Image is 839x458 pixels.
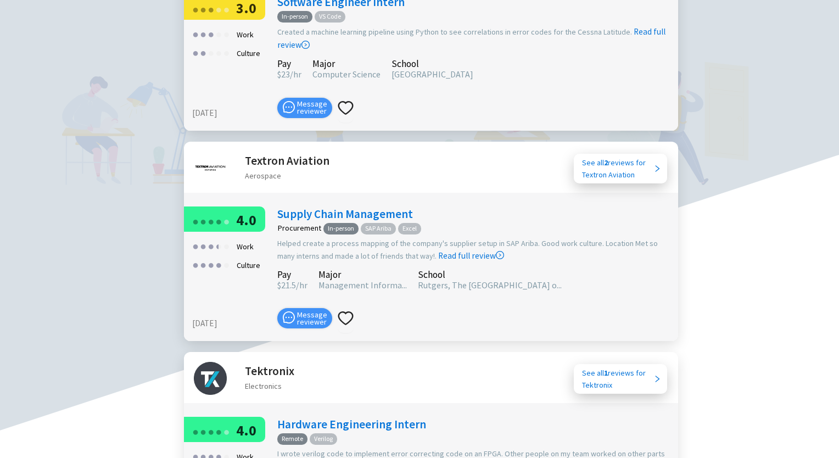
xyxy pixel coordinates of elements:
div: Procurement [278,224,321,232]
div: ● [215,256,222,273]
div: Electronics [245,380,294,392]
a: Read full review [438,196,504,261]
div: School [418,271,562,278]
span: SAP Ariba [361,223,396,234]
span: Remote [277,433,307,445]
div: ● [223,25,230,42]
div: Major [312,60,381,68]
div: School [391,60,473,68]
div: ● [208,213,214,230]
a: Supply Chain Management [277,206,413,221]
div: ● [223,1,230,18]
div: ● [223,423,230,440]
span: right-circle [301,41,310,49]
div: ● [200,25,206,42]
span: message [283,311,295,323]
div: ● [208,237,214,254]
h2: Tektronix [245,362,294,380]
span: 4.0 [236,211,256,229]
div: ● [223,256,230,273]
a: See all1reviews forTektronix [574,364,667,394]
span: Verilog [310,433,337,445]
div: ● [192,44,199,61]
div: ● [208,44,214,61]
span: right [653,165,661,172]
div: Major [318,271,407,278]
div: ● [200,44,206,61]
span: 21.5 [277,280,296,291]
span: Excel [398,223,421,234]
span: right-circle [496,251,504,259]
div: ● [215,1,222,18]
div: ● [192,25,199,42]
div: ● [215,44,222,61]
div: ● [223,213,230,230]
span: In-person [323,223,359,234]
span: /hr [290,69,301,80]
div: ● [223,44,230,61]
h2: Textron Aviation [245,152,329,170]
span: 23 [277,69,290,80]
span: Message reviewer [297,311,327,326]
span: heart [338,310,354,326]
div: ● [200,237,206,254]
div: Work [233,237,257,256]
div: [DATE] [192,317,272,330]
div: Pay [277,271,307,278]
span: Rutgers, The [GEOGRAPHIC_DATA] o... [418,280,562,291]
div: [DATE] [192,107,272,120]
div: ● [192,237,199,254]
div: See all reviews for Tektronix [582,367,653,391]
div: ● [192,213,199,230]
span: message [283,101,295,113]
div: ● [215,25,222,42]
div: ● [208,1,214,18]
div: Pay [277,60,301,68]
div: Work [233,25,257,44]
span: VS Code [315,11,345,23]
span: $ [277,69,281,80]
div: ● [208,25,214,42]
div: ● [192,1,199,18]
div: ● [208,256,214,273]
div: ● [215,237,222,254]
b: 2 [604,158,608,167]
span: 4.0 [236,421,256,439]
div: ● [215,237,219,254]
div: Culture [233,44,264,63]
span: heart [338,100,354,116]
div: ● [223,237,230,254]
span: Computer Science [312,69,381,80]
a: Hardware Engineering Intern [277,417,426,432]
span: [GEOGRAPHIC_DATA] [391,69,473,80]
div: ● [200,256,206,273]
div: ● [208,423,214,440]
span: /hr [296,280,307,291]
div: Created a machine learning pipeline using Python to see correlations in error codes for the Cessn... [277,25,673,52]
div: ● [192,256,199,273]
div: ● [215,423,222,440]
span: right [653,375,661,383]
div: ● [200,1,206,18]
span: $ [277,280,281,291]
img: Tektronix [194,362,227,395]
b: 1 [604,368,608,378]
div: ● [192,423,199,440]
a: See all2reviews forTextron Aviation [574,154,667,183]
span: Message reviewer [297,100,327,115]
div: Aerospace [245,170,329,182]
div: ● [215,213,222,230]
div: Helped create a process mapping of the company's supplier setup in SAP Ariba. Good work culture. ... [277,237,673,262]
img: Textron Aviation [194,152,227,185]
div: Culture [233,256,264,275]
div: ● [200,423,206,440]
div: See all reviews for Textron Aviation [582,157,653,181]
div: ● [200,213,206,230]
span: Management Informa... [318,280,407,291]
